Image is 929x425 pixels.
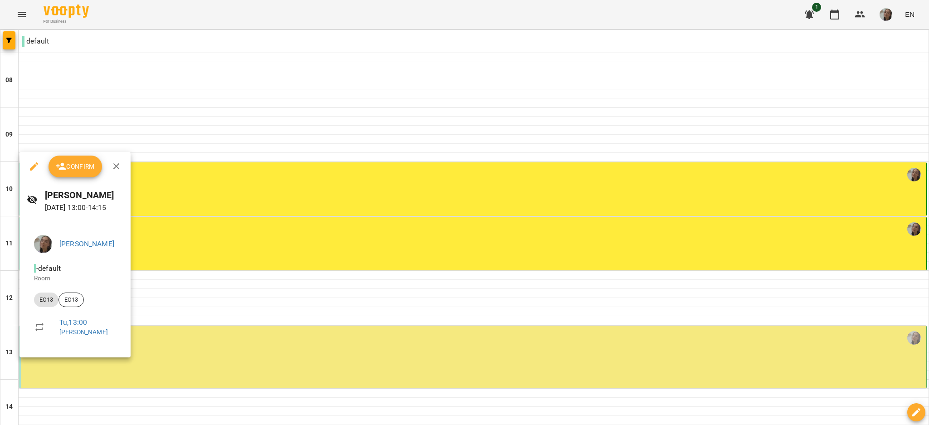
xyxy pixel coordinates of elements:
[34,264,63,273] span: - default
[59,239,114,248] a: [PERSON_NAME]
[49,156,102,177] button: Confirm
[34,296,58,304] span: ЕО13
[56,161,95,172] span: Confirm
[45,202,124,213] p: [DATE] 13:00 - 14:15
[58,293,84,307] div: ЕО13
[59,318,87,327] a: Tu , 13:00
[34,274,116,283] p: Room
[59,296,83,304] span: ЕО13
[34,235,52,253] img: 58bf4a397342a29a09d587cea04c76fb.jpg
[45,188,124,202] h6: [PERSON_NAME]
[59,328,108,336] a: [PERSON_NAME]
